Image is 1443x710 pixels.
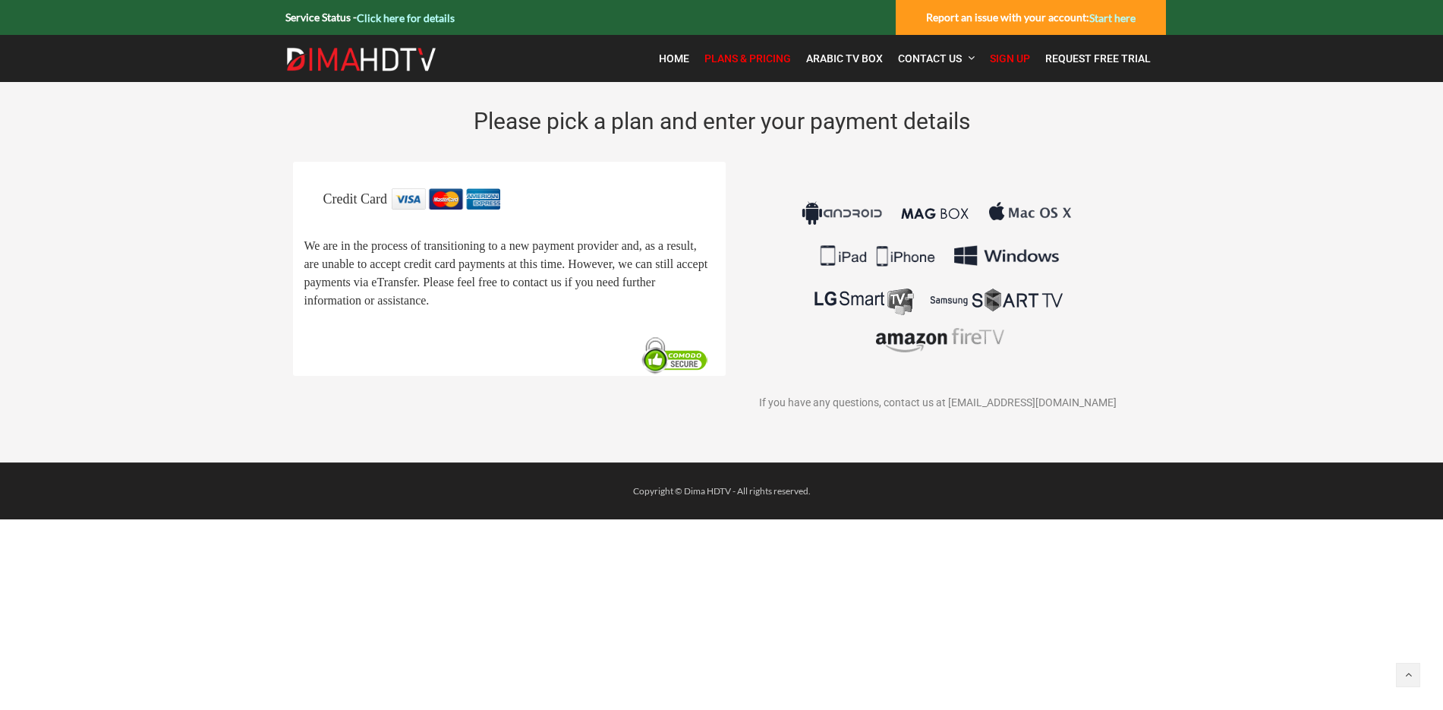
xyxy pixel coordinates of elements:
span: Contact Us [898,52,962,65]
img: Dima HDTV [285,47,437,71]
span: If you have any questions, contact us at [EMAIL_ADDRESS][DOMAIN_NAME] [759,396,1117,409]
span: Arabic TV Box [806,52,883,65]
span: Please pick a plan and enter your payment details [474,108,970,134]
a: Sign Up [982,43,1038,74]
span: Home [659,52,689,65]
a: Click here for details [357,11,455,24]
a: Plans & Pricing [697,43,799,74]
div: Copyright © Dima HDTV - All rights reserved. [278,482,1166,500]
a: Contact Us [890,43,982,74]
a: Back to top [1396,663,1420,687]
a: Start here [1089,11,1136,24]
span: We are in the process of transitioning to a new payment provider and, as a result, are unable to ... [304,240,708,308]
span: Credit Card [323,191,387,207]
a: Request Free Trial [1038,43,1158,74]
a: Arabic TV Box [799,43,890,74]
span: Plans & Pricing [704,52,791,65]
strong: Report an issue with your account: [926,11,1136,24]
strong: Service Status - [285,11,455,24]
span: Request Free Trial [1045,52,1151,65]
a: Home [651,43,697,74]
span: Sign Up [990,52,1030,65]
